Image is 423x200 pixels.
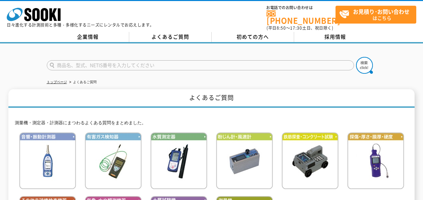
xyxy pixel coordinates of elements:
[47,80,67,84] a: トップページ
[68,79,97,86] li: よくあるご質問
[47,60,354,70] input: 商品名、型式、NETIS番号を入力してください
[7,23,154,27] p: 日々進化する計測技術と多種・多様化するニーズにレンタルでお応えします。
[339,6,416,23] span: はこちら
[277,25,286,31] span: 8:50
[267,6,336,10] span: お電話でのお問い合わせは
[347,132,404,189] img: 探傷・厚さ・膜厚・硬度
[216,132,273,189] img: 粉じん計・風速計
[267,10,336,24] a: [PHONE_NUMBER]
[237,33,269,40] span: 初めての方へ
[290,25,302,31] span: 17:30
[129,32,212,42] a: よくあるご質問
[353,7,410,15] strong: お見積り･お問い合わせ
[85,132,142,189] img: 有害ガス検知器
[47,32,129,42] a: 企業情報
[8,89,415,108] h1: よくあるご質問
[212,32,294,42] a: 初めての方へ
[15,120,409,127] p: 測量機・測定器・計測器にまつわるよくある質問をまとめました。
[356,57,373,74] img: btn_search.png
[150,132,207,189] img: 水質測定器
[294,32,377,42] a: 採用情報
[282,132,339,189] img: 鉄筋検査・コンクリート試験
[19,132,76,189] img: 音響・振動計測器
[336,6,416,24] a: お見積り･お問い合わせはこちら
[267,25,333,31] span: (平日 ～ 土日、祝日除く)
